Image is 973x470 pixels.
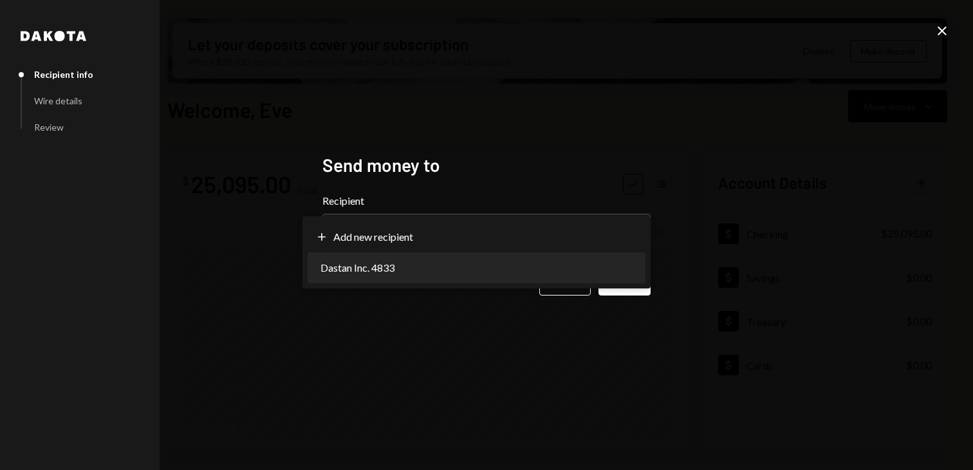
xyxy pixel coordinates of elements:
[333,229,413,245] span: Add new recipient
[34,95,82,106] div: Wire details
[34,122,64,133] div: Review
[322,193,651,209] label: Recipient
[322,153,651,178] h2: Send money to
[34,69,93,80] div: Recipient info
[322,214,651,250] button: Recipient
[320,260,394,276] span: Dastan Inc. 4833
